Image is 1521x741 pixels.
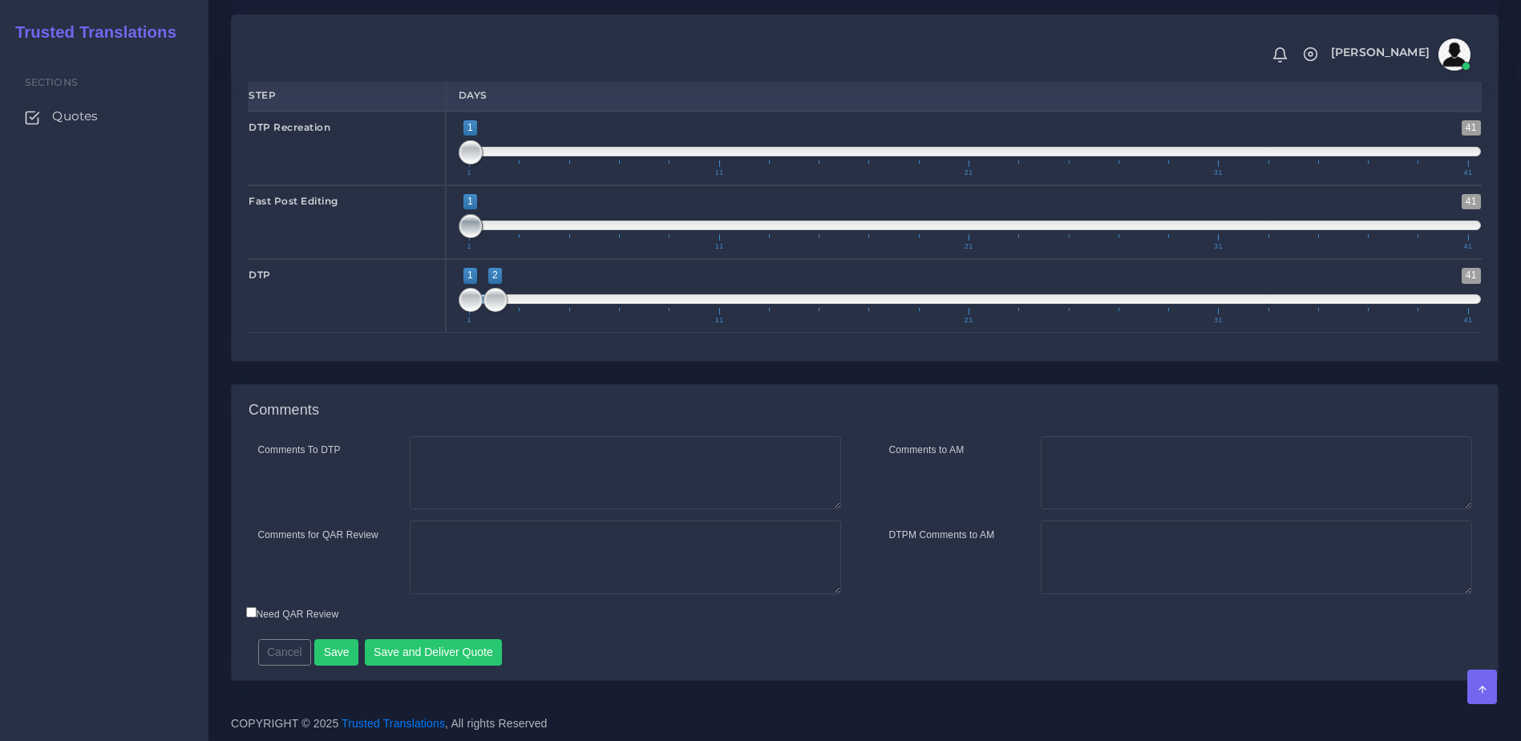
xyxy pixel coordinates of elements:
span: 31 [1212,169,1225,176]
span: 41 [1461,243,1474,250]
span: 11 [713,169,726,176]
span: 31 [1212,243,1225,250]
h2: Trusted Translations [4,22,176,42]
label: DTPM Comments to AM [889,528,995,542]
span: 1 [465,243,475,250]
span: COPYRIGHT © 2025 [231,715,548,732]
span: Sections [25,76,78,88]
a: Cancel [258,645,312,658]
span: 1 [463,120,477,136]
a: Trusted Translations [4,19,176,46]
span: 1 [465,317,475,324]
span: 41 [1461,317,1474,324]
span: 11 [713,317,726,324]
strong: Fast Post Editing [249,195,338,207]
strong: DTP Recreation [249,121,330,133]
span: 21 [962,243,976,250]
span: 41 [1461,169,1474,176]
span: 1 [463,194,477,209]
label: Need QAR Review [246,607,339,622]
span: Quotes [52,107,98,125]
span: 1 [465,169,475,176]
span: , All rights Reserved [445,715,547,732]
label: Comments for QAR Review [258,528,378,542]
h4: Comments [249,402,319,419]
button: Save and Deliver Quote [365,639,503,666]
span: 41 [1462,268,1481,283]
button: Cancel [258,639,312,666]
span: 2 [488,268,502,283]
strong: DTP [249,269,271,281]
input: Need QAR Review [246,607,257,617]
span: 21 [962,169,976,176]
span: 21 [962,317,976,324]
img: avatar [1438,38,1470,71]
span: 41 [1462,120,1481,136]
label: Comments To DTP [258,443,341,457]
a: Trusted Translations [342,717,445,730]
label: Comments to AM [889,443,965,457]
button: Save [314,639,358,666]
a: Quotes [12,99,196,133]
span: 1 [463,268,477,283]
a: [PERSON_NAME]avatar [1323,38,1476,71]
strong: Days [459,89,487,101]
span: [PERSON_NAME] [1331,47,1430,58]
span: 11 [713,243,726,250]
strong: Step [249,89,276,101]
span: 41 [1462,194,1481,209]
span: 31 [1212,317,1225,324]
